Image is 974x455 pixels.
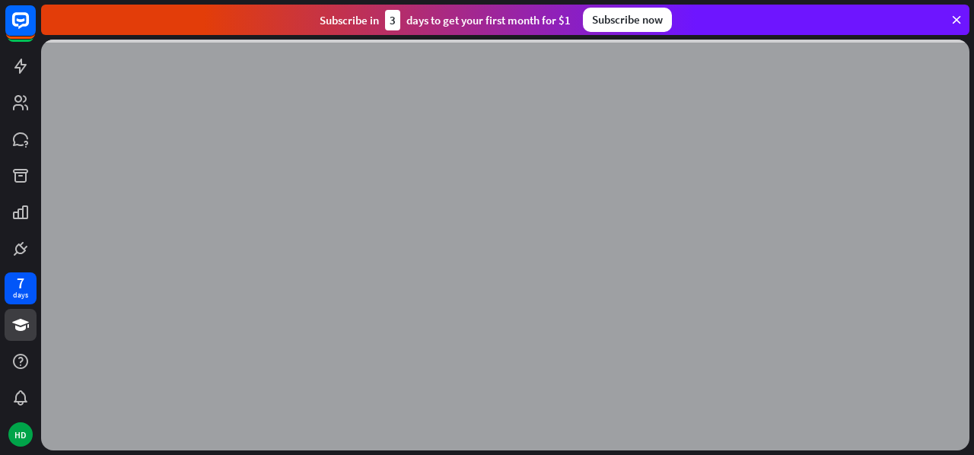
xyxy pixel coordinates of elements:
div: Subscribe in days to get your first month for $1 [320,10,571,30]
div: Subscribe now [583,8,672,32]
div: 3 [385,10,400,30]
div: 7 [17,276,24,290]
div: days [13,290,28,301]
a: 7 days [5,272,37,304]
div: HD [8,422,33,447]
